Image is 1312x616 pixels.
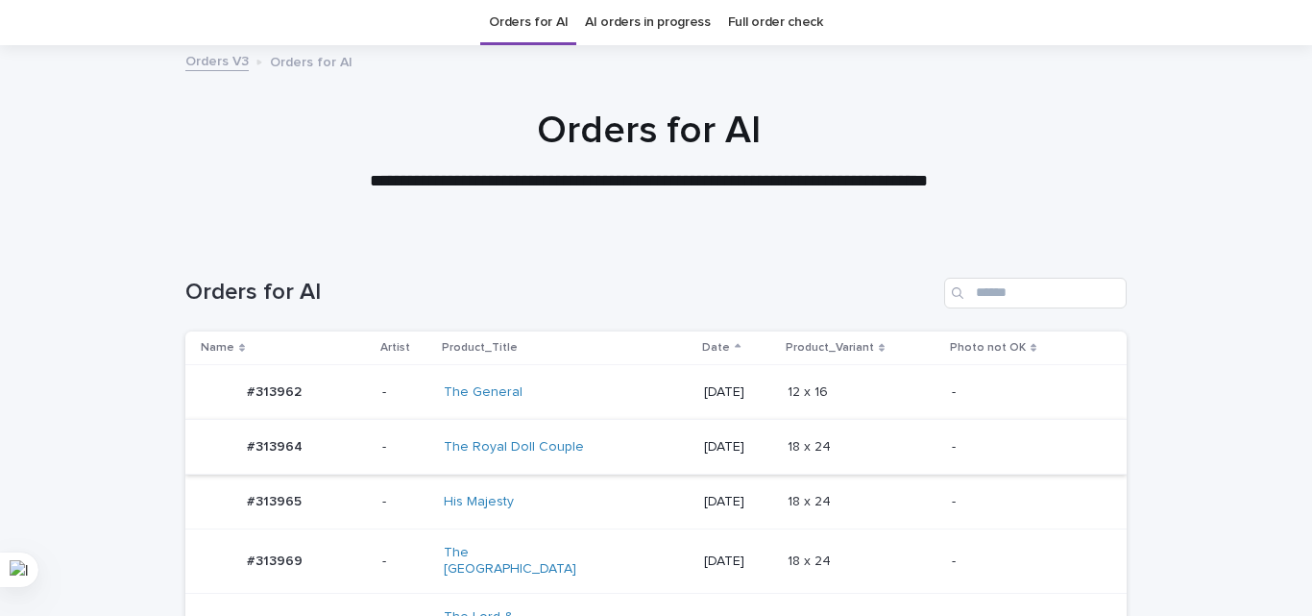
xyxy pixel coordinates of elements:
[185,475,1127,530] tr: #313965#313965 -His Majesty [DATE]18 x 2418 x 24 -
[788,490,835,510] p: 18 x 24
[185,279,936,307] h1: Orders for AI
[944,278,1127,308] input: Search
[702,337,730,358] p: Date
[444,439,584,456] a: The Royal Doll Couple
[704,554,771,570] p: [DATE]
[444,384,522,401] a: The General
[270,50,352,71] p: Orders for AI
[952,494,1096,510] p: -
[950,337,1026,358] p: Photo not OK
[704,494,771,510] p: [DATE]
[382,494,428,510] p: -
[382,554,428,570] p: -
[247,435,306,456] p: #313964
[185,49,249,71] a: Orders V3
[952,554,1096,570] p: -
[788,550,835,570] p: 18 x 24
[788,381,832,401] p: 12 x 16
[704,384,771,401] p: [DATE]
[185,365,1127,420] tr: #313962#313962 -The General [DATE]12 x 1612 x 16 -
[704,439,771,456] p: [DATE]
[382,384,428,401] p: -
[185,420,1127,475] tr: #313964#313964 -The Royal Doll Couple [DATE]18 x 2418 x 24 -
[185,530,1127,594] tr: #313969#313969 -The [GEOGRAPHIC_DATA] [DATE]18 x 2418 x 24 -
[380,337,410,358] p: Artist
[247,490,305,510] p: #313965
[788,435,835,456] p: 18 x 24
[952,384,1096,401] p: -
[442,337,518,358] p: Product_Title
[382,439,428,456] p: -
[786,337,874,358] p: Product_Variant
[179,108,1120,154] h1: Orders for AI
[247,381,305,401] p: #313962
[444,545,604,578] a: The [GEOGRAPHIC_DATA]
[952,439,1096,456] p: -
[201,337,234,358] p: Name
[247,550,306,570] p: #313969
[444,494,514,510] a: His Majesty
